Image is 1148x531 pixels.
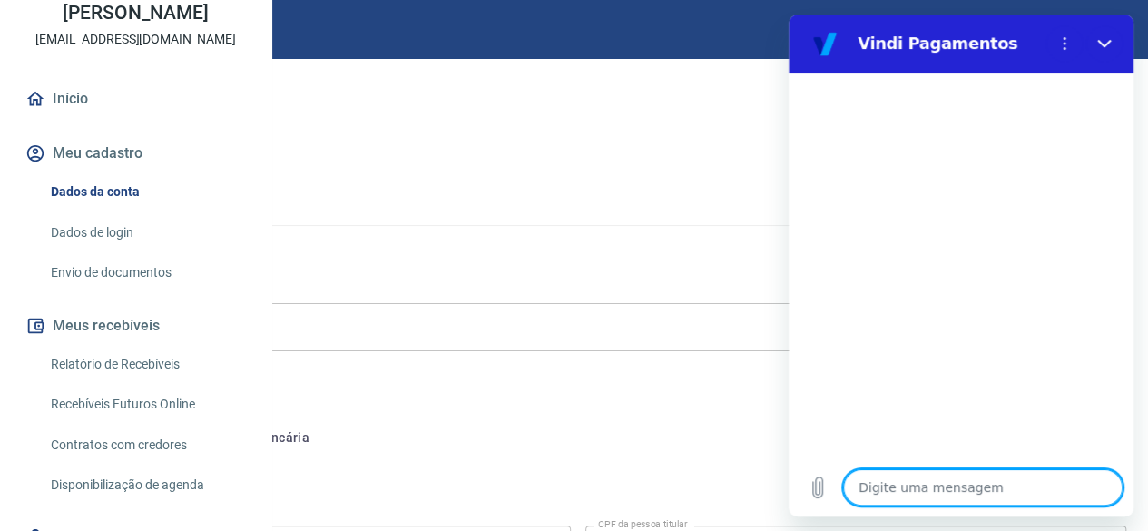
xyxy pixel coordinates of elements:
a: Recebíveis Futuros Online [44,386,250,423]
button: Meu cadastro [22,133,250,173]
p: [PERSON_NAME] [63,4,208,23]
button: Sair [1061,13,1126,46]
a: Início [22,79,250,119]
a: Dados de login [44,214,250,251]
p: [EMAIL_ADDRESS][DOMAIN_NAME] [35,30,236,49]
a: Disponibilização de agenda [44,467,250,504]
iframe: Janela de mensagens [789,15,1133,516]
h5: Dados cadastrais [29,167,1126,196]
div: [PERSON_NAME] [29,303,1126,351]
a: Envio de documentos [44,254,250,291]
a: Relatório de Recebíveis [44,346,250,383]
label: CPF da pessoa titular [598,517,688,531]
a: Dados da conta [44,173,250,211]
a: Contratos com credores [44,427,250,464]
button: Meus recebíveis [22,306,250,346]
